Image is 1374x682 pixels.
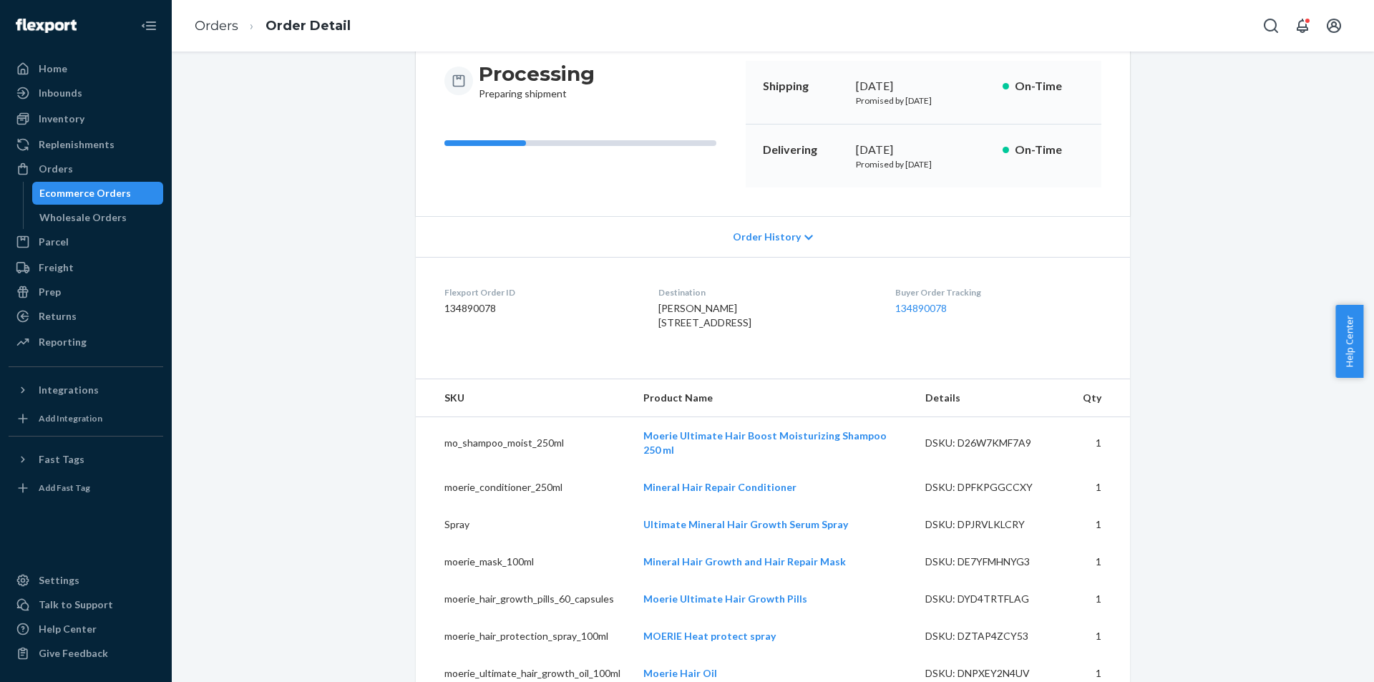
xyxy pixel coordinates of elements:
p: On-Time [1015,142,1084,158]
td: 1 [1071,580,1130,618]
div: Inventory [39,112,84,126]
a: Ecommerce Orders [32,182,164,205]
span: Order History [733,230,801,244]
th: Product Name [632,379,914,417]
td: Spray [416,506,632,543]
p: Delivering [763,142,844,158]
div: Help Center [39,622,97,636]
div: DSKU: DNPXEY2N4UV [925,666,1060,681]
a: Add Fast Tag [9,477,163,500]
dt: Flexport Order ID [444,286,635,298]
div: Inbounds [39,86,82,100]
button: Close Navigation [135,11,163,40]
span: [PERSON_NAME] [STREET_ADDRESS] [658,302,751,328]
h3: Processing [479,61,595,87]
div: Give Feedback [39,646,108,661]
img: Flexport logo [16,19,77,33]
div: Add Fast Tag [39,482,90,494]
a: Inbounds [9,82,163,104]
td: 1 [1071,417,1130,469]
a: Prep [9,281,163,303]
button: Fast Tags [9,448,163,471]
div: [DATE] [856,78,991,94]
th: Qty [1071,379,1130,417]
button: Open account menu [1320,11,1348,40]
td: 1 [1071,618,1130,655]
div: Returns [39,309,77,323]
p: On-Time [1015,78,1084,94]
a: Parcel [9,230,163,253]
ol: breadcrumbs [183,5,362,47]
td: 1 [1071,543,1130,580]
td: 1 [1071,506,1130,543]
div: Ecommerce Orders [39,186,131,200]
th: SKU [416,379,632,417]
a: Wholesale Orders [32,206,164,229]
a: Mineral Hair Growth and Hair Repair Mask [643,555,846,567]
div: Settings [39,573,79,588]
div: Prep [39,285,61,299]
div: Add Integration [39,412,102,424]
th: Details [914,379,1071,417]
a: MOERIE Heat protect spray [643,630,776,642]
a: Replenishments [9,133,163,156]
button: Talk to Support [9,593,163,616]
dd: 134890078 [444,301,635,316]
dt: Buyer Order Tracking [895,286,1101,298]
div: Orders [39,162,73,176]
button: Integrations [9,379,163,401]
td: moerie_conditioner_250ml [416,469,632,506]
button: Open notifications [1288,11,1317,40]
div: Parcel [39,235,69,249]
button: Help Center [1335,305,1363,378]
div: Freight [39,260,74,275]
a: Orders [9,157,163,180]
td: moerie_hair_growth_pills_60_capsules [416,580,632,618]
div: Reporting [39,335,87,349]
a: Freight [9,256,163,279]
a: Ultimate Mineral Hair Growth Serum Spray [643,518,848,530]
div: Integrations [39,383,99,397]
div: Fast Tags [39,452,84,467]
a: Add Integration [9,407,163,430]
a: Orders [195,18,238,34]
a: Moerie Hair Oil [643,667,717,679]
button: Open Search Box [1257,11,1285,40]
td: moerie_hair_protection_spray_100ml [416,618,632,655]
a: Moerie Ultimate Hair Growth Pills [643,593,807,605]
a: Moerie Ultimate Hair Boost Moisturizing Shampoo 250 ml [643,429,887,456]
div: [DATE] [856,142,991,158]
div: Replenishments [39,137,114,152]
span: Support [29,10,80,23]
td: mo_shampoo_moist_250ml [416,417,632,469]
div: Wholesale Orders [39,210,127,225]
div: DSKU: DPJRVLKLCRY [925,517,1060,532]
a: Reporting [9,331,163,354]
a: Help Center [9,618,163,640]
div: DSKU: DZTAP4ZCY53 [925,629,1060,643]
a: Settings [9,569,163,592]
a: Inventory [9,107,163,130]
div: Home [39,62,67,76]
p: Shipping [763,78,844,94]
div: Preparing shipment [479,61,595,101]
td: moerie_mask_100ml [416,543,632,580]
button: Give Feedback [9,642,163,665]
dt: Destination [658,286,872,298]
a: Returns [9,305,163,328]
div: DSKU: D26W7KMF7A9 [925,436,1060,450]
a: Home [9,57,163,80]
div: DSKU: DPFKPGGCCXY [925,480,1060,495]
p: Promised by [DATE] [856,158,991,170]
a: Order Detail [265,18,351,34]
a: 134890078 [895,302,947,314]
td: 1 [1071,469,1130,506]
div: DSKU: DYD4TRTFLAG [925,592,1060,606]
p: Promised by [DATE] [856,94,991,107]
div: Talk to Support [39,598,113,612]
div: DSKU: DE7YFMHNYG3 [925,555,1060,569]
a: Mineral Hair Repair Conditioner [643,481,796,493]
